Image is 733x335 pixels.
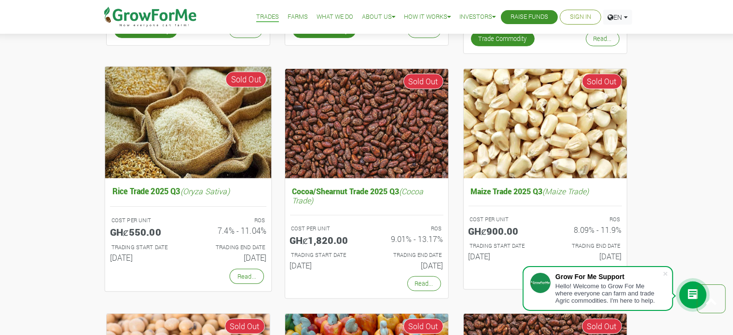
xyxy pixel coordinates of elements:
[469,184,622,265] a: Maize Trade 2025 Q3(Maize Trade) COST PER UNIT GHȼ900.00 ROS 8.09% - 11.9% TRADING START DATE [DA...
[317,12,353,22] a: What We Do
[403,74,443,89] span: Sold Out
[543,186,589,196] i: (Maize Trade)
[464,69,627,178] img: growforme image
[470,215,537,224] p: COST PER UNIT
[407,276,441,291] a: Read...
[290,184,443,207] h5: Cocoa/Shearnut Trade 2025 Q3
[290,184,443,274] a: Cocoa/Shearnut Trade 2025 Q3(Cocoa Trade) COST PER UNIT GHȼ1,820.00 ROS 9.01% - 13.17% TRADING ST...
[229,269,263,284] a: Read...
[375,251,442,259] p: Estimated Trading End Date
[555,273,663,281] div: Grow For Me Support
[553,252,622,261] h6: [DATE]
[195,226,266,236] h6: 7.4% - 11.04%
[195,253,266,263] h6: [DATE]
[554,215,621,224] p: ROS
[511,12,548,22] a: Raise Funds
[292,186,424,205] i: (Cocoa Trade)
[288,12,308,22] a: Farms
[290,261,360,270] h6: [DATE]
[469,225,538,237] h5: GHȼ900.00
[582,319,622,334] span: Sold Out
[470,242,537,250] p: Estimated Trading Start Date
[285,69,448,178] img: growforme image
[459,12,496,22] a: Investors
[469,184,622,198] h5: Maize Trade 2025 Q3
[197,216,265,225] p: ROS
[105,67,271,178] img: growforme image
[404,12,451,22] a: How it Works
[374,261,443,270] h6: [DATE]
[471,31,535,46] a: Trade Commodity
[291,225,358,233] p: COST PER UNIT
[570,12,591,22] a: Sign In
[111,216,179,225] p: COST PER UNIT
[290,234,360,246] h5: GHȼ1,820.00
[180,186,229,196] i: (Oryza Sativa)
[374,234,443,243] h6: 9.01% - 13.17%
[197,243,265,251] p: Estimated Trading End Date
[291,251,358,259] p: Estimated Trading Start Date
[553,225,622,234] h6: 8.09% - 11.9%
[403,319,443,334] span: Sold Out
[582,74,622,89] span: Sold Out
[362,12,395,22] a: About Us
[554,242,621,250] p: Estimated Trading End Date
[110,184,266,266] a: Rice Trade 2025 Q3(Oryza Sativa) COST PER UNIT GHȼ550.00 ROS 7.4% - 11.04% TRADING START DATE [DA...
[110,226,180,238] h5: GHȼ550.00
[111,243,179,251] p: Estimated Trading Start Date
[375,225,442,233] p: ROS
[603,10,632,25] a: EN
[110,184,266,199] h5: Rice Trade 2025 Q3
[586,31,620,46] a: Read...
[225,72,266,88] span: Sold Out
[469,252,538,261] h6: [DATE]
[110,253,180,263] h6: [DATE]
[555,282,663,304] div: Hello! Welcome to Grow For Me where everyone can farm and trade Agric commodities. I'm here to help.
[225,319,265,334] span: Sold Out
[256,12,279,22] a: Trades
